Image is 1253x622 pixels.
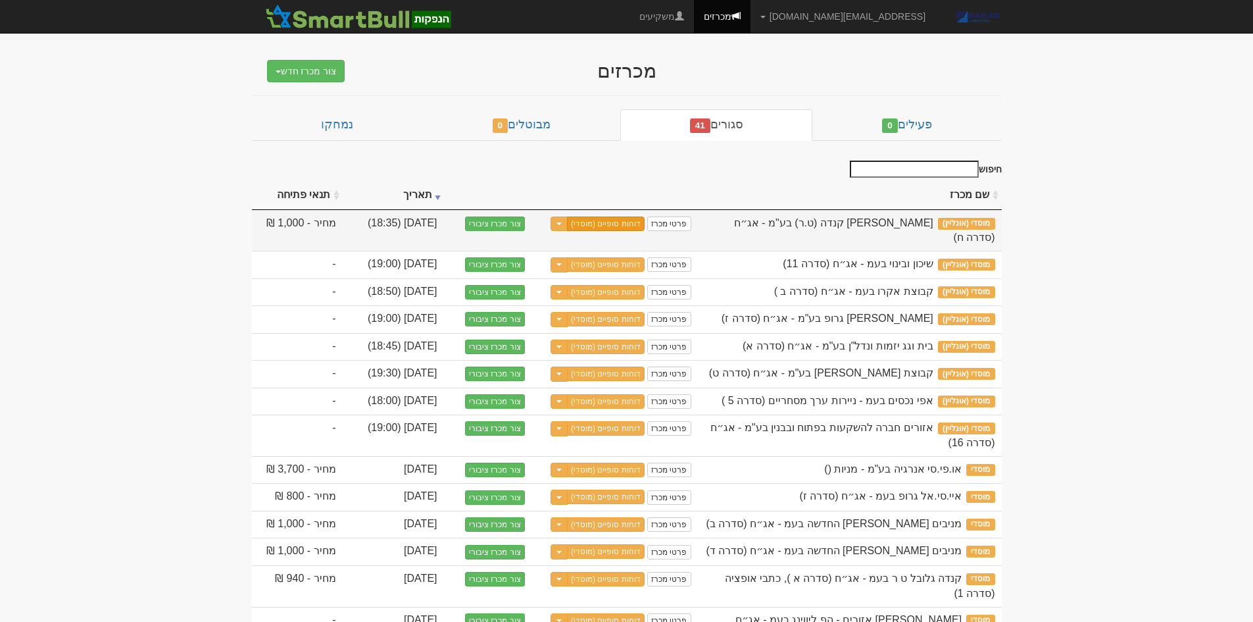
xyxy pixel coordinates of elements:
[493,118,508,133] span: 0
[252,305,343,333] td: -
[252,181,343,210] th: תנאי פתיחה : activate to sort column ascending
[620,109,813,141] a: סגורים
[252,511,343,538] td: מחיר - 1,000 ₪
[706,518,962,529] span: מניבים קרן הריט החדשה בעמ - אג״ח (סדרה ב)
[938,313,995,325] span: מוסדי (אונליין)
[252,538,343,565] td: מחיר - 1,000 ₪
[567,544,645,559] a: דוחות סופיים (מוסדי)
[647,312,691,326] a: פרטי מכרז
[938,368,995,380] span: מוסדי (אונליין)
[343,360,444,388] td: [DATE] (19:30)
[647,545,691,559] a: פרטי מכרז
[567,312,645,326] a: דוחות סופיים (מוסדי)
[938,259,995,271] span: מוסדי (אונליין)
[465,257,525,272] button: צור מכרז ציבורי
[343,181,444,210] th: תאריך : activate to sort column ascending
[343,538,444,565] td: [DATE]
[938,341,995,353] span: מוסדי (אונליין)
[465,572,525,586] button: צור מכרז ציבורי
[710,422,995,448] span: אזורים חברה להשקעות בפתוח ובבנין בע"מ - אג״ח (סדרה 16)
[465,394,525,409] button: צור מכרז ציבורי
[725,573,995,599] span: קנדה גלובל ט ר בעמ - אג״ח (סדרה א ), כתבי אופציה (סדרה 1)
[567,572,645,586] a: דוחות סופיים (מוסדי)
[647,340,691,354] a: פרטי מכרז
[423,109,620,141] a: מבוטלים
[850,161,979,178] input: חיפוש
[465,517,525,532] button: צור מכרז ציבורי
[567,257,645,272] a: דוחות סופיים (מוסדי)
[252,565,343,607] td: מחיר - 940 ₪
[567,217,645,231] a: דוחות סופיים (מוסדי)
[690,118,710,133] span: 41
[743,340,933,351] span: בית וגג יזמות ונדל"ן בע"מ - אג״ח (סדרה א)
[465,545,525,559] button: צור מכרז ציבורי
[465,285,525,299] button: צור מכרז ציבורי
[567,517,645,532] a: דוחות סופיים (מוסדי)
[966,464,995,476] span: מוסדי
[845,161,1002,178] label: חיפוש
[567,490,645,504] a: דוחות סופיים (מוסדי)
[262,3,455,30] img: SmartBull Logo
[343,210,444,251] td: [DATE] (18:35)
[252,456,343,484] td: מחיר - 3,700 ₪
[465,367,525,381] button: צור מכרז ציבורי
[882,118,898,133] span: 0
[647,517,691,532] a: פרטי מכרז
[252,388,343,415] td: -
[343,456,444,484] td: [DATE]
[343,565,444,607] td: [DATE]
[800,490,962,502] span: איי.סי.אל גרופ בעמ - אג״ח (סדרה ז)
[938,423,995,434] span: מוסדי (אונליין)
[267,60,345,82] button: צור מכרז חדש
[966,573,995,585] span: מוסדי
[966,546,995,557] span: מוסדי
[343,251,444,278] td: [DATE] (19:00)
[465,421,525,436] button: צור מכרז ציבורי
[465,217,525,231] button: צור מכרז ציבורי
[647,367,691,381] a: פרטי מכרז
[647,394,691,409] a: פרטי מכרז
[465,463,525,477] button: צור מכרז ציבורי
[343,511,444,538] td: [DATE]
[722,313,933,324] span: נאוי גרופ בע"מ - אג״ח (סדרה ז)
[647,463,691,477] a: פרטי מכרז
[343,333,444,361] td: [DATE] (18:45)
[824,463,962,475] span: או.פי.סי אנרגיה בע"מ - מניות ()
[567,463,645,477] a: דוחות סופיים (מוסדי)
[252,210,343,251] td: מחיר - 1,000 ₪
[252,333,343,361] td: -
[343,388,444,415] td: [DATE] (18:00)
[567,394,645,409] a: דוחות סופיים (מוסדי)
[966,519,995,531] span: מוסדי
[647,217,691,231] a: פרטי מכרז
[647,421,691,436] a: פרטי מכרז
[966,491,995,503] span: מוסדי
[647,285,691,299] a: פרטי מכרז
[938,218,995,230] span: מוסדי (אונליין)
[938,286,995,298] span: מוסדי (אונליין)
[465,312,525,326] button: צור מכרז ציבורי
[567,285,645,299] a: דוחות סופיים (מוסדי)
[647,572,691,586] a: פרטי מכרז
[343,305,444,333] td: [DATE] (19:00)
[252,415,343,456] td: -
[647,490,691,505] a: פרטי מכרז
[709,367,933,378] span: קבוצת עזריאלי בע"מ - אג״ח (סדרה ט)
[465,490,525,505] button: צור מכרז ציבורי
[567,421,645,436] a: דוחות סופיים (מוסדי)
[774,286,933,297] span: קבוצת אקרו בעמ - אג״ח (סדרה ב )
[343,483,444,511] td: [DATE]
[734,217,995,244] span: ישראל קנדה (ט.ר) בע"מ - אג״ח (סדרה ח)
[698,181,1002,210] th: שם מכרז : activate to sort column ascending
[370,60,883,82] div: מכרזים
[343,415,444,456] td: [DATE] (19:00)
[783,258,933,269] span: שיכון ובינוי בעמ - אג״ח (סדרה 11)
[252,251,343,278] td: -
[252,109,423,141] a: נמחקו
[252,278,343,306] td: -
[567,340,645,354] a: דוחות סופיים (מוסדי)
[567,367,645,381] a: דוחות סופיים (מוסדי)
[938,396,995,407] span: מוסדי (אונליין)
[465,340,525,354] button: צור מכרז ציבורי
[252,483,343,511] td: מחיר - 800 ₪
